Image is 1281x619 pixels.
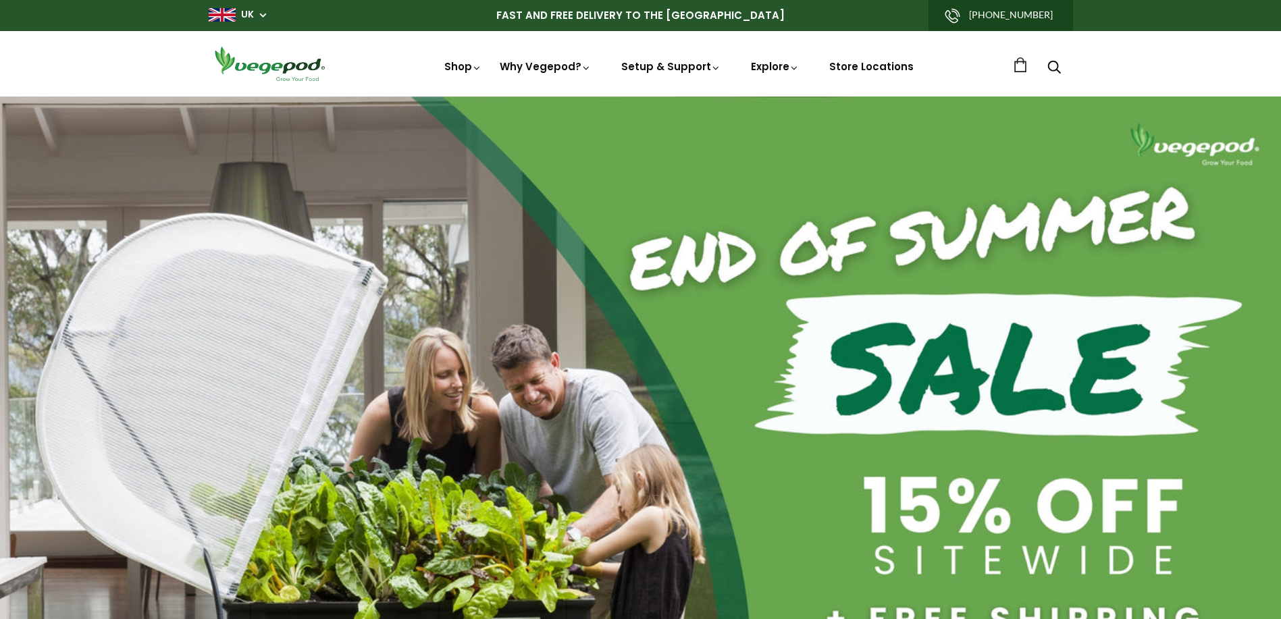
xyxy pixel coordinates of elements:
[209,45,330,83] img: Vegepod
[209,8,236,22] img: gb_large.png
[1047,61,1061,76] a: Search
[751,59,800,74] a: Explore
[444,59,482,74] a: Shop
[829,59,914,74] a: Store Locations
[621,59,721,74] a: Setup & Support
[241,8,254,22] a: UK
[500,59,592,74] a: Why Vegepod?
